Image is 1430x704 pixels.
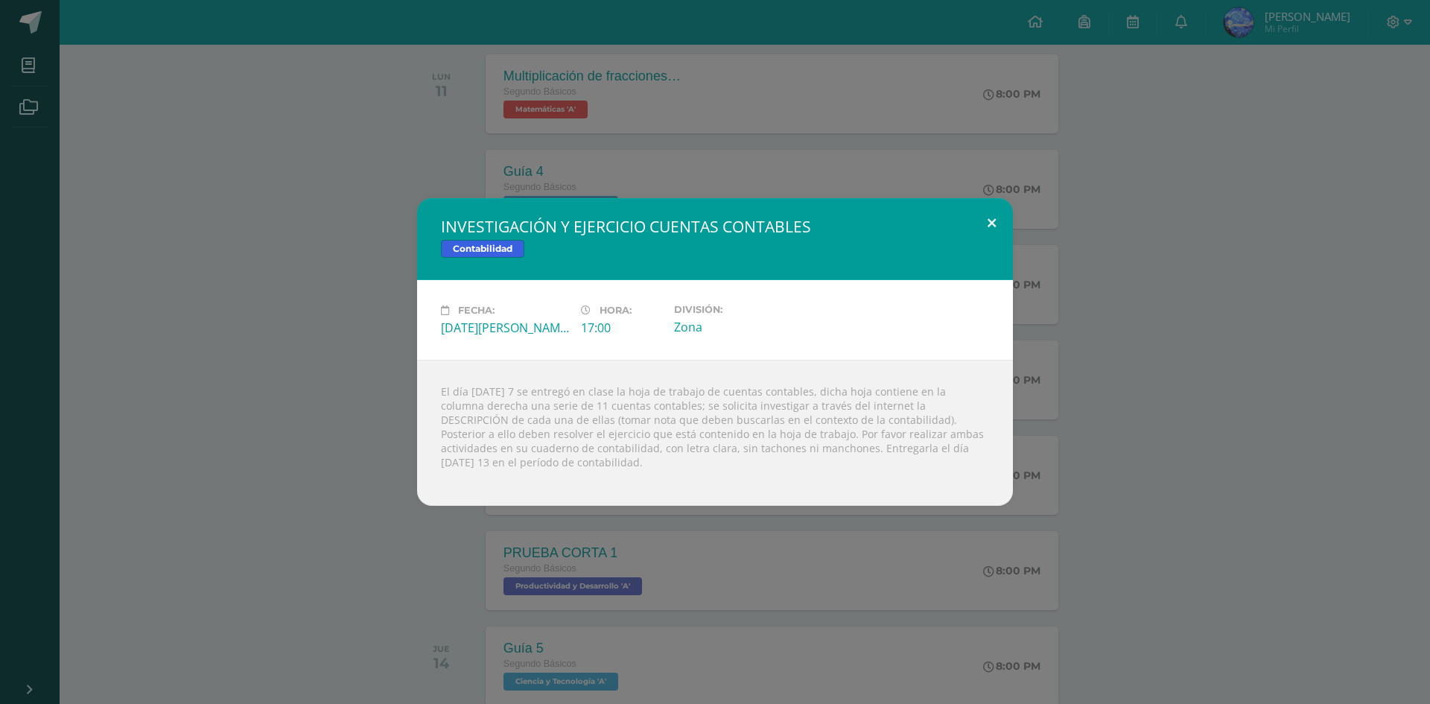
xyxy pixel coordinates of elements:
[417,360,1013,506] div: El día [DATE] 7 se entregó en clase la hoja de trabajo de cuentas contables, dicha hoja contiene ...
[458,305,495,316] span: Fecha:
[581,320,662,336] div: 17:00
[674,304,802,315] label: División:
[441,216,989,237] h2: INVESTIGACIÓN Y EJERCICIO CUENTAS CONTABLES
[441,240,524,258] span: Contabilidad
[600,305,632,316] span: Hora:
[441,320,569,336] div: [DATE][PERSON_NAME]
[674,319,802,335] div: Zona
[970,198,1013,249] button: Close (Esc)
